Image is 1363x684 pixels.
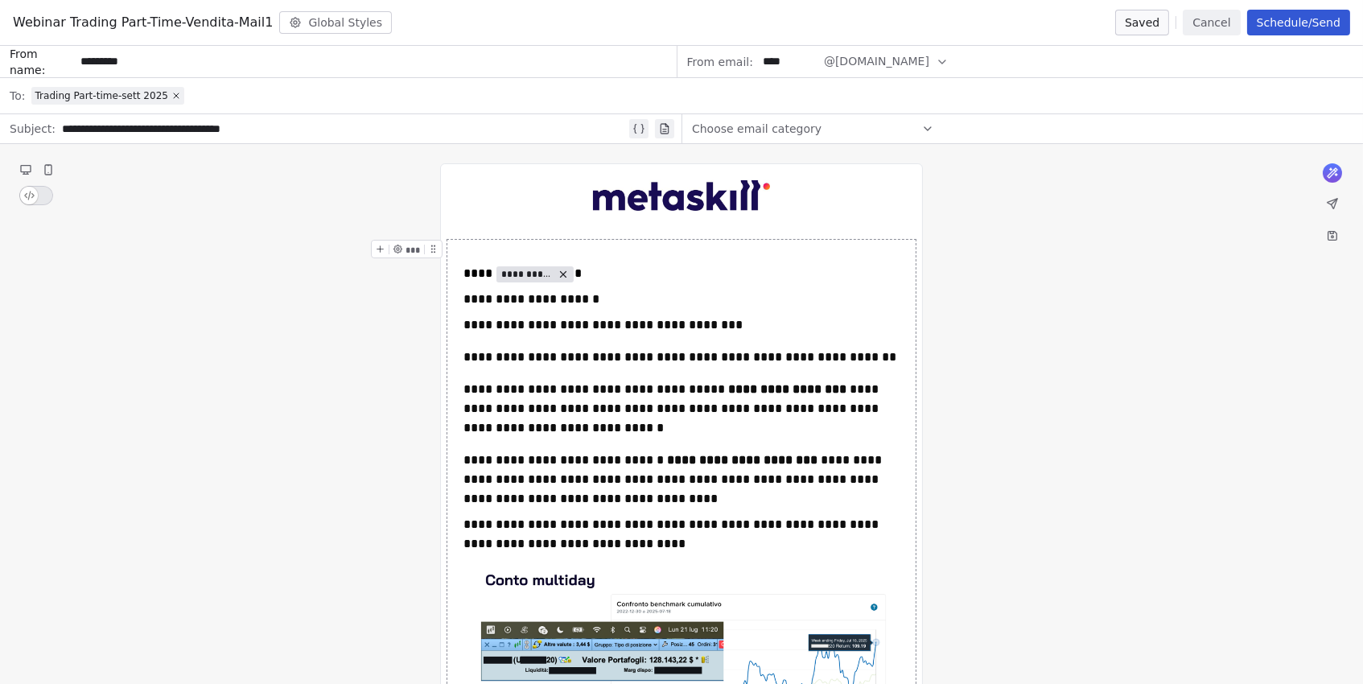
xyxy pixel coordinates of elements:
[1183,10,1240,35] button: Cancel
[35,89,168,102] span: Trading Part-time-sett 2025
[13,13,273,32] span: Webinar Trading Part-Time-Vendita-Mail1
[1115,10,1169,35] button: Saved
[687,54,753,70] span: From email:
[10,88,25,104] span: To:
[692,121,822,137] span: Choose email category
[1247,10,1350,35] button: Schedule/Send
[824,53,929,70] span: @[DOMAIN_NAME]
[10,121,56,142] span: Subject:
[10,46,74,78] span: From name:
[279,11,392,34] button: Global Styles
